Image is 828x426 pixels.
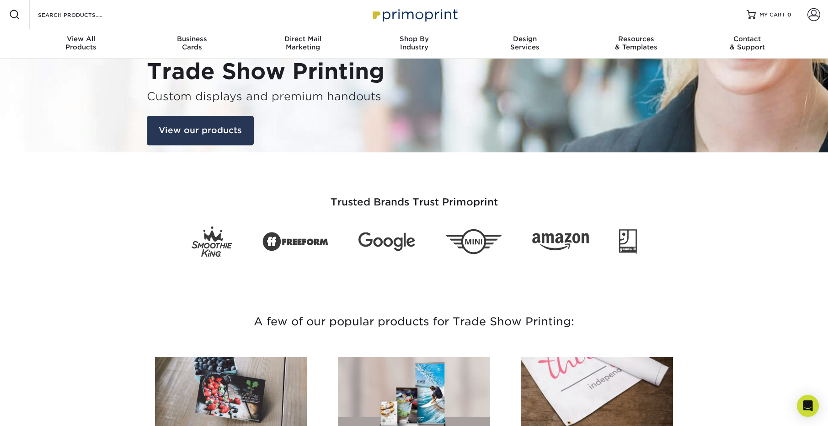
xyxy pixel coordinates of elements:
span: Direct Mail [247,35,358,43]
input: SEARCH PRODUCTS..... [37,9,126,20]
h3: Custom displays and premium handouts [147,89,407,105]
span: 0 [787,11,791,18]
h3: Trusted Brands Trust Primoprint [147,174,682,219]
div: & Templates [581,35,692,51]
div: Cards [136,35,247,51]
a: Contact& Support [692,29,803,59]
div: & Support [692,35,803,51]
img: Goodwill [619,229,637,254]
span: Business [136,35,247,43]
span: Resources [581,35,692,43]
span: Design [470,35,581,43]
div: Services [470,35,581,51]
span: View All [26,35,137,43]
span: MY CART [759,11,785,19]
a: Shop ByIndustry [358,29,470,59]
span: Contact [692,35,803,43]
div: Open Intercom Messenger [797,395,819,417]
img: Amazon [532,233,589,251]
img: Mini [445,229,502,254]
iframe: Google Customer Reviews [2,398,78,423]
div: Industry [358,35,470,51]
a: View our products [147,116,254,146]
img: Smoothie King [192,226,232,257]
div: Products [26,35,137,51]
div: Marketing [247,35,358,51]
img: Freeform [262,227,328,257]
img: Google [358,232,415,251]
a: View AllProducts [26,29,137,59]
a: DesignServices [470,29,581,59]
span: Shop By [358,35,470,43]
h1: Trade Show Printing [147,59,407,85]
img: Primoprint [369,5,460,24]
a: BusinessCards [136,29,247,59]
a: Resources& Templates [581,29,692,59]
h3: A few of our popular products for Trade Show Printing: [147,290,682,353]
a: Direct MailMarketing [247,29,358,59]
